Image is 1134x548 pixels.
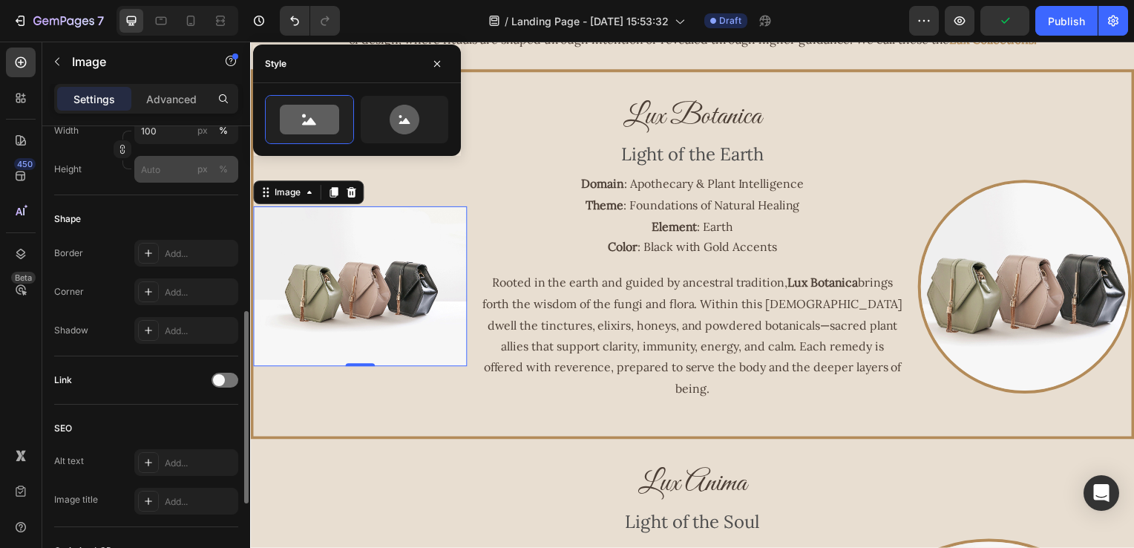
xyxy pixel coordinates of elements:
span: Landing Page - [DATE] 15:53:32 [511,13,669,29]
button: 7 [6,6,111,36]
input: px% [134,156,238,183]
strong: Domain [333,136,376,151]
p: Settings [73,91,115,107]
label: Height [54,163,82,176]
div: Shadow [54,324,88,337]
label: Width [54,124,79,137]
p: 7 [97,12,104,30]
strong: Color [361,200,390,215]
div: Add... [165,247,235,261]
button: px [214,122,232,140]
div: Image [22,146,53,159]
strong: Theme [338,157,376,172]
div: Image title [54,493,98,506]
div: Corner [54,285,84,299]
div: Add... [165,495,235,509]
div: % [219,163,228,176]
div: Beta [11,272,36,284]
div: Add... [165,457,235,470]
div: Add... [165,286,235,299]
input: px% [134,117,238,144]
img: image_demo.jpg [672,140,888,355]
div: Open Intercom Messenger [1084,475,1119,511]
button: Publish [1035,6,1098,36]
iframe: Design area [250,42,1134,548]
button: px [214,160,232,178]
p: Light of the Earth [4,98,886,130]
p: Advanced [146,91,197,107]
img: image_demo.jpg [3,166,218,328]
div: SEO [54,422,72,435]
div: px [197,124,208,137]
div: Link [54,374,72,387]
div: Publish [1048,13,1085,29]
button: % [194,160,212,178]
p: Rooted in the earth and guided by ancestral tradition, brings forth the wisdom of the fungi and f... [232,232,659,361]
div: Shape [54,212,81,226]
div: Alt text [54,454,84,468]
strong: Lux Botanica [541,235,612,250]
h2: Lux Botanica [3,55,888,97]
div: % [219,124,228,137]
button: % [194,122,212,140]
div: px [197,163,208,176]
p: : Apothecary & Plant Intelligence : Foundations of Natural Healing : Earth : Black with Gold Accents [232,133,659,218]
p: Light of the Soul [1,468,889,500]
p: Image [72,53,198,71]
div: Style [265,57,286,71]
div: Undo/Redo [280,6,340,36]
div: 450 [14,158,36,170]
span: / [505,13,508,29]
div: Border [54,247,83,260]
span: Draft [719,14,741,27]
div: Add... [165,324,235,338]
strong: Element [404,179,450,194]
